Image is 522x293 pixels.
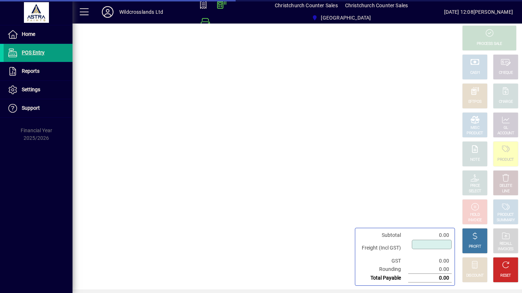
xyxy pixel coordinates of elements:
div: PROFIT [469,244,481,250]
div: HOLD [470,212,480,218]
div: RECALL [500,241,512,247]
a: Home [4,25,72,43]
td: 0.00 [408,257,452,265]
div: INVOICES [498,247,513,252]
span: Support [22,105,40,111]
div: GL [504,125,508,131]
div: NOTE [470,157,480,163]
div: DISCOUNT [466,273,484,279]
div: CHEQUE [499,70,513,76]
div: CHARGE [499,99,513,105]
span: Settings [22,87,40,92]
div: PRODUCT [467,131,483,136]
div: EFTPOS [468,99,482,105]
span: Reports [22,68,40,74]
div: INVOICE [468,218,481,223]
div: ACCOUNT [497,131,514,136]
span: [DATE] 12:08 [444,6,473,18]
span: [GEOGRAPHIC_DATA] [321,12,371,24]
span: POS Entry [22,50,45,55]
td: Freight (Incl GST) [358,239,408,257]
div: SUMMARY [497,218,515,223]
td: Total Payable [358,274,408,282]
td: GST [358,257,408,265]
div: DELETE [500,183,512,189]
div: RESET [500,273,511,279]
span: Home [22,31,35,37]
div: CASH [470,70,480,76]
a: Settings [4,81,72,99]
div: MISC [471,125,479,131]
td: Subtotal [358,231,408,239]
div: Wildcrosslands Ltd [119,6,163,18]
div: LINE [502,189,509,194]
a: Reports [4,62,72,80]
td: 0.00 [408,274,452,282]
div: SELECT [469,189,481,194]
td: 0.00 [408,231,452,239]
div: PRODUCT [497,157,514,163]
td: 0.00 [408,265,452,274]
a: Support [4,99,72,117]
div: PRODUCT [497,212,514,218]
div: [PERSON_NAME] [473,6,513,18]
span: Christchurch [309,11,374,24]
div: PRICE [470,183,480,189]
td: Rounding [358,265,408,274]
div: PROCESS SALE [477,41,502,47]
button: Profile [96,5,119,18]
